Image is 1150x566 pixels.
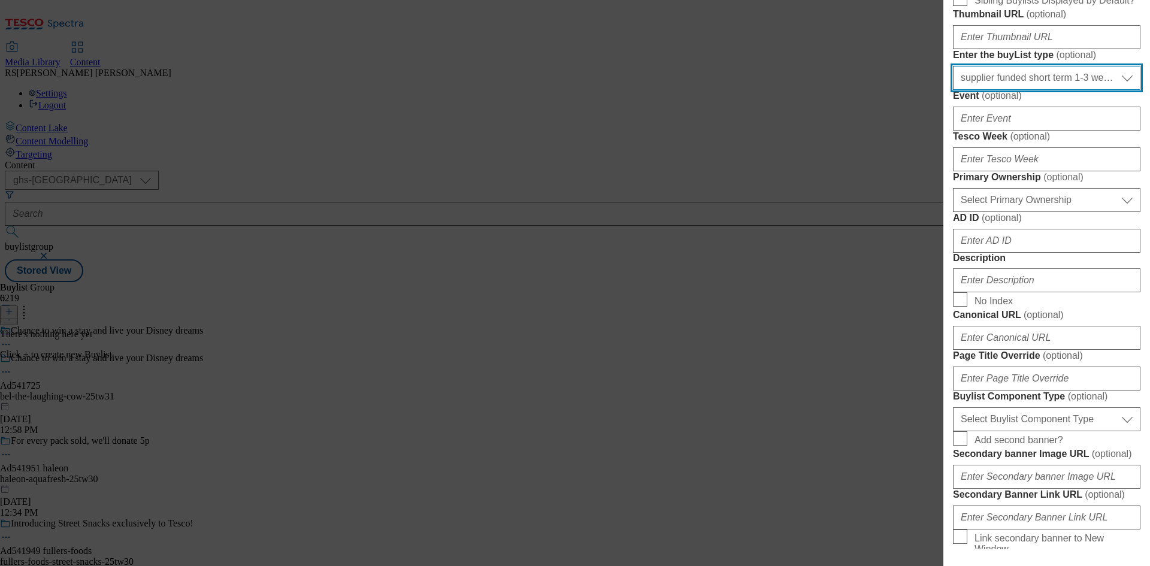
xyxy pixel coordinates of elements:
[1068,391,1108,401] span: ( optional )
[953,90,1140,102] label: Event
[953,309,1140,321] label: Canonical URL
[1092,449,1132,459] span: ( optional )
[953,350,1140,362] label: Page Title Override
[953,367,1140,391] input: Enter Page Title Override
[1024,310,1064,320] span: ( optional )
[1026,9,1066,19] span: ( optional )
[1010,131,1050,141] span: ( optional )
[1056,50,1096,60] span: ( optional )
[953,171,1140,183] label: Primary Ownership
[953,489,1140,501] label: Secondary Banner Link URL
[975,533,1136,555] span: Link secondary banner to New Window
[953,268,1140,292] input: Enter Description
[1085,489,1125,500] span: ( optional )
[982,90,1022,101] span: ( optional )
[953,465,1140,489] input: Enter Secondary banner Image URL
[1043,172,1084,182] span: ( optional )
[953,326,1140,350] input: Enter Canonical URL
[953,229,1140,253] input: Enter AD ID
[1043,350,1083,361] span: ( optional )
[975,435,1063,446] span: Add second banner?
[953,448,1140,460] label: Secondary banner Image URL
[953,49,1140,61] label: Enter the buyList type
[953,147,1140,171] input: Enter Tesco Week
[953,8,1140,20] label: Thumbnail URL
[982,213,1022,223] span: ( optional )
[953,253,1140,264] label: Description
[975,296,1013,307] span: No Index
[953,391,1140,402] label: Buylist Component Type
[953,131,1140,143] label: Tesco Week
[953,506,1140,529] input: Enter Secondary Banner Link URL
[953,107,1140,131] input: Enter Event
[953,25,1140,49] input: Enter Thumbnail URL
[953,212,1140,224] label: AD ID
